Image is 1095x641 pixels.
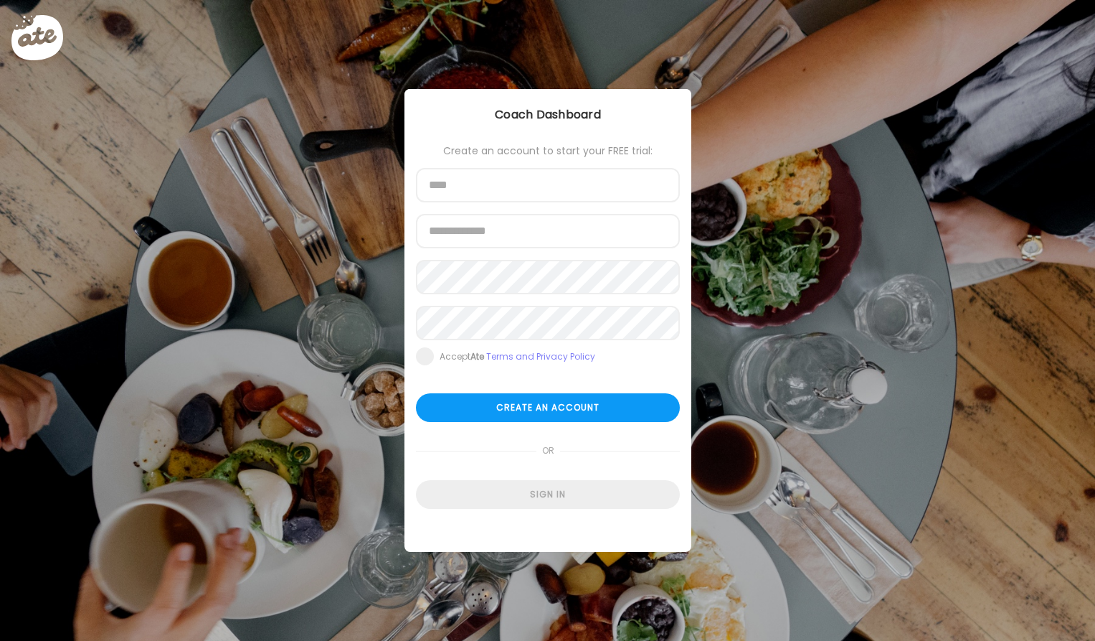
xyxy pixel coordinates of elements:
[536,436,559,465] span: or
[416,480,680,509] div: Sign in
[416,393,680,422] div: Create an account
[470,350,484,362] b: Ate
[486,350,595,362] a: Terms and Privacy Policy
[404,106,691,123] div: Coach Dashboard
[440,351,595,362] div: Accept
[416,145,680,156] div: Create an account to start your FREE trial:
